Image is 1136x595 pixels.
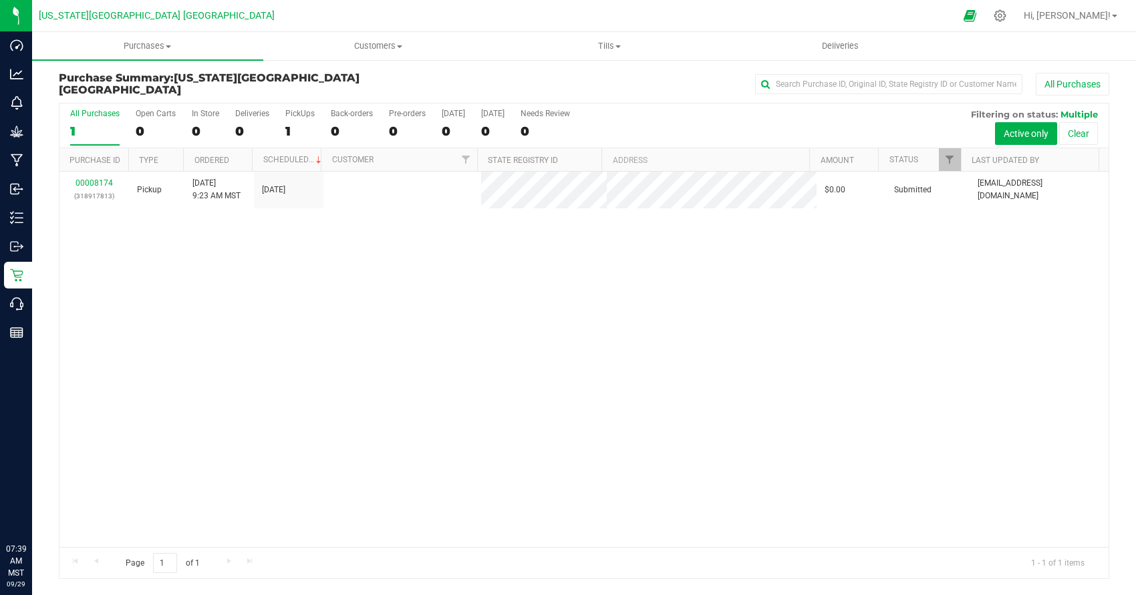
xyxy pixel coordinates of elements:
div: 0 [331,124,373,139]
span: $0.00 [825,184,845,196]
div: 0 [389,124,426,139]
a: 00008174 [76,178,113,188]
div: [DATE] [481,109,505,118]
p: (318917813) [67,190,121,202]
a: State Registry ID [488,156,558,165]
span: Multiple [1060,109,1098,120]
span: Tills [494,40,724,52]
a: Type [139,156,158,165]
span: [DATE] 9:23 AM MST [192,177,241,202]
span: Hi, [PERSON_NAME]! [1024,10,1111,21]
input: Search Purchase ID, Original ID, State Registry ID or Customer Name... [755,74,1022,94]
div: 1 [70,124,120,139]
inline-svg: Reports [10,326,23,339]
inline-svg: Manufacturing [10,154,23,167]
a: Amount [821,156,854,165]
inline-svg: Inbound [10,182,23,196]
a: Scheduled [263,155,324,164]
span: [EMAIL_ADDRESS][DOMAIN_NAME] [978,177,1101,202]
a: Filter [939,148,961,171]
div: Needs Review [521,109,570,118]
div: Deliveries [235,109,269,118]
span: Purchases [32,40,263,52]
iframe: Resource center [13,488,53,528]
th: Address [601,148,809,172]
div: Back-orders [331,109,373,118]
a: Purchase ID [69,156,120,165]
inline-svg: Inventory [10,211,23,224]
div: 0 [442,124,465,139]
span: 1 - 1 of 1 items [1020,553,1095,573]
inline-svg: Retail [10,268,23,282]
span: Pickup [137,184,162,196]
div: 0 [136,124,176,139]
div: Open Carts [136,109,176,118]
div: 0 [192,124,219,139]
div: [DATE] [442,109,465,118]
a: Ordered [194,156,229,165]
div: Pre-orders [389,109,426,118]
span: [US_STATE][GEOGRAPHIC_DATA] [GEOGRAPHIC_DATA] [59,71,360,96]
span: Filtering on status: [971,109,1058,120]
p: 09/29 [6,579,26,589]
a: Filter [455,148,477,171]
h3: Purchase Summary: [59,72,409,95]
inline-svg: Dashboard [10,39,23,52]
div: 0 [481,124,505,139]
span: Deliveries [804,40,877,52]
div: PickUps [285,109,315,118]
a: Last Updated By [972,156,1039,165]
inline-svg: Outbound [10,240,23,253]
inline-svg: Grow [10,125,23,138]
a: Tills [494,32,725,60]
span: Customers [264,40,494,52]
div: 1 [285,124,315,139]
button: All Purchases [1036,73,1109,95]
a: Deliveries [725,32,956,60]
span: [DATE] [262,184,285,196]
inline-svg: Monitoring [10,96,23,110]
input: 1 [153,553,177,574]
inline-svg: Analytics [10,67,23,81]
inline-svg: Call Center [10,297,23,311]
span: Submitted [894,184,932,196]
div: In Store [192,109,219,118]
div: All Purchases [70,109,120,118]
span: [US_STATE][GEOGRAPHIC_DATA] [GEOGRAPHIC_DATA] [39,10,275,21]
span: Open Ecommerce Menu [955,3,985,29]
a: Customer [332,155,374,164]
a: Status [889,155,918,164]
button: Active only [995,122,1057,145]
a: Purchases [32,32,263,60]
p: 07:39 AM MST [6,543,26,579]
button: Clear [1059,122,1098,145]
span: Page of 1 [114,553,210,574]
a: Customers [263,32,494,60]
div: Manage settings [992,9,1008,22]
div: 0 [521,124,570,139]
div: 0 [235,124,269,139]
